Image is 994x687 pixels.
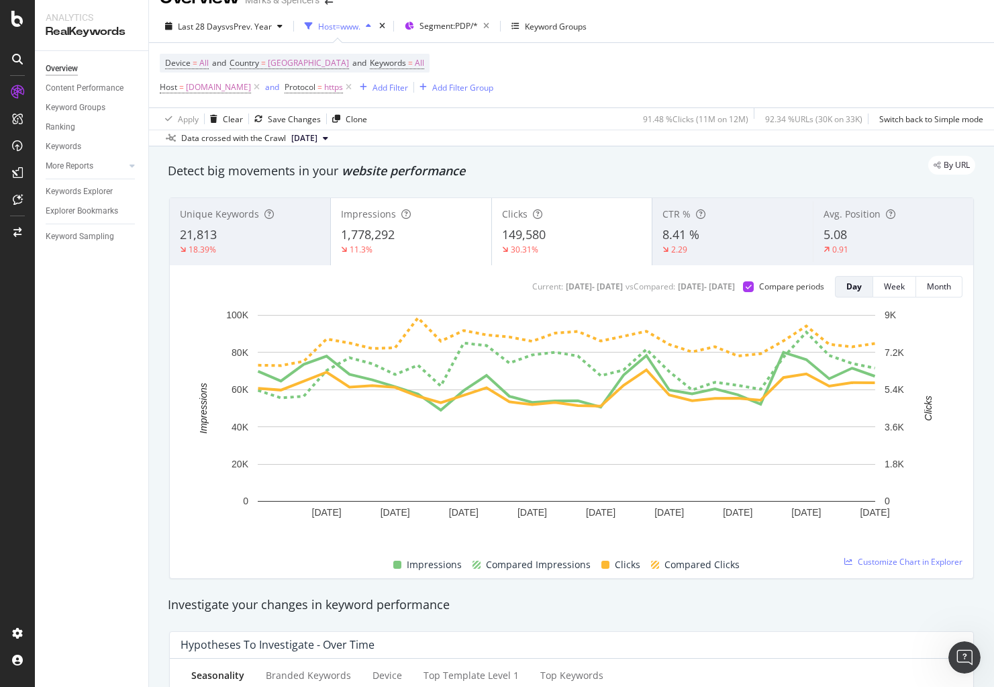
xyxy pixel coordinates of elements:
span: 8.41 % [662,226,699,242]
button: Clear [205,108,243,130]
div: Clear [223,113,243,125]
div: Keyword Groups [46,101,105,115]
a: Keyword Sampling [46,230,139,244]
div: Apply [178,113,199,125]
span: Last 28 Days [178,21,226,32]
span: 21,813 [180,226,217,242]
a: More Reports [46,159,126,173]
div: Investigate your changes in keyword performance [168,596,975,614]
text: 7.2K [885,347,904,358]
span: All [199,54,209,73]
div: Branded Keywords [266,669,351,682]
button: Save Changes [249,108,321,130]
text: [DATE] [586,507,615,518]
div: Data crossed with the Crawl [181,132,286,144]
button: Add Filter [354,79,408,95]
div: 11.3% [350,244,372,255]
div: Compare periods [759,281,824,292]
text: 40K [232,422,249,432]
div: Current: [532,281,563,292]
span: Unique Keywords [180,208,259,220]
div: Keywords [46,140,81,154]
div: Analytics [46,11,138,24]
span: Country [230,57,259,68]
text: 80K [232,347,249,358]
span: = [179,81,184,93]
div: times [377,19,388,33]
div: Add Filter Group [432,82,493,93]
span: 1,778,292 [341,226,395,242]
div: Save Changes [268,113,321,125]
span: Keywords [370,57,406,68]
a: Explorer Bookmarks [46,204,139,218]
text: [DATE] [312,507,342,518]
div: Device [372,669,402,682]
text: [DATE] [791,507,821,518]
iframe: Intercom live chat [948,641,981,674]
button: Add Filter Group [414,79,493,95]
div: Week [884,281,905,292]
text: [DATE] [517,507,547,518]
div: Hypotheses to Investigate - Over Time [181,638,375,651]
div: vs Compared : [626,281,675,292]
span: [DOMAIN_NAME] [186,78,251,97]
span: https [324,78,343,97]
text: [DATE] [381,507,410,518]
div: Clone [346,113,367,125]
div: Month [927,281,951,292]
span: Impressions [341,208,396,220]
a: Content Performance [46,81,139,95]
button: [DATE] [286,130,334,146]
button: Week [873,276,916,297]
text: 0 [243,496,248,506]
button: and [265,81,279,93]
div: 30.31% [511,244,538,255]
text: Clicks [923,396,934,420]
text: 20K [232,459,249,469]
div: Keywords Explorer [46,185,113,199]
text: 9K [885,310,897,320]
div: Top Template Level 1 [424,669,519,682]
a: Keywords Explorer [46,185,139,199]
div: Ranking [46,120,75,134]
div: [DATE] - [DATE] [566,281,623,292]
a: Keyword Groups [46,101,139,115]
button: Switch back to Simple mode [874,108,983,130]
div: Top Keywords [540,669,603,682]
div: Switch back to Simple mode [879,113,983,125]
div: 91.48 % Clicks ( 11M on 12M ) [643,113,748,125]
span: Clicks [502,208,528,220]
div: RealKeywords [46,24,138,40]
text: [DATE] [860,507,889,518]
div: Keyword Sampling [46,230,114,244]
button: Keyword Groups [506,15,592,37]
text: 3.6K [885,422,904,432]
text: 1.8K [885,459,904,469]
span: Avg. Position [824,208,881,220]
div: Day [846,281,862,292]
button: Clone [327,108,367,130]
div: Add Filter [372,82,408,93]
button: Month [916,276,962,297]
text: 5.4K [885,384,904,395]
span: = [408,57,413,68]
span: and [212,57,226,68]
div: Explorer Bookmarks [46,204,118,218]
text: 100K [226,310,248,320]
span: and [352,57,366,68]
div: Content Performance [46,81,123,95]
span: Segment: PDP/* [419,20,478,32]
svg: A chart. [181,308,952,541]
text: [DATE] [654,507,684,518]
span: [GEOGRAPHIC_DATA] [268,54,349,73]
a: Ranking [46,120,139,134]
span: Compared Clicks [664,557,740,573]
div: legacy label [928,156,975,175]
span: vs Prev. Year [226,21,272,32]
span: 2025 Sep. 20th [291,132,317,144]
span: Device [165,57,191,68]
span: = [317,81,322,93]
div: More Reports [46,159,93,173]
a: Keywords [46,140,139,154]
